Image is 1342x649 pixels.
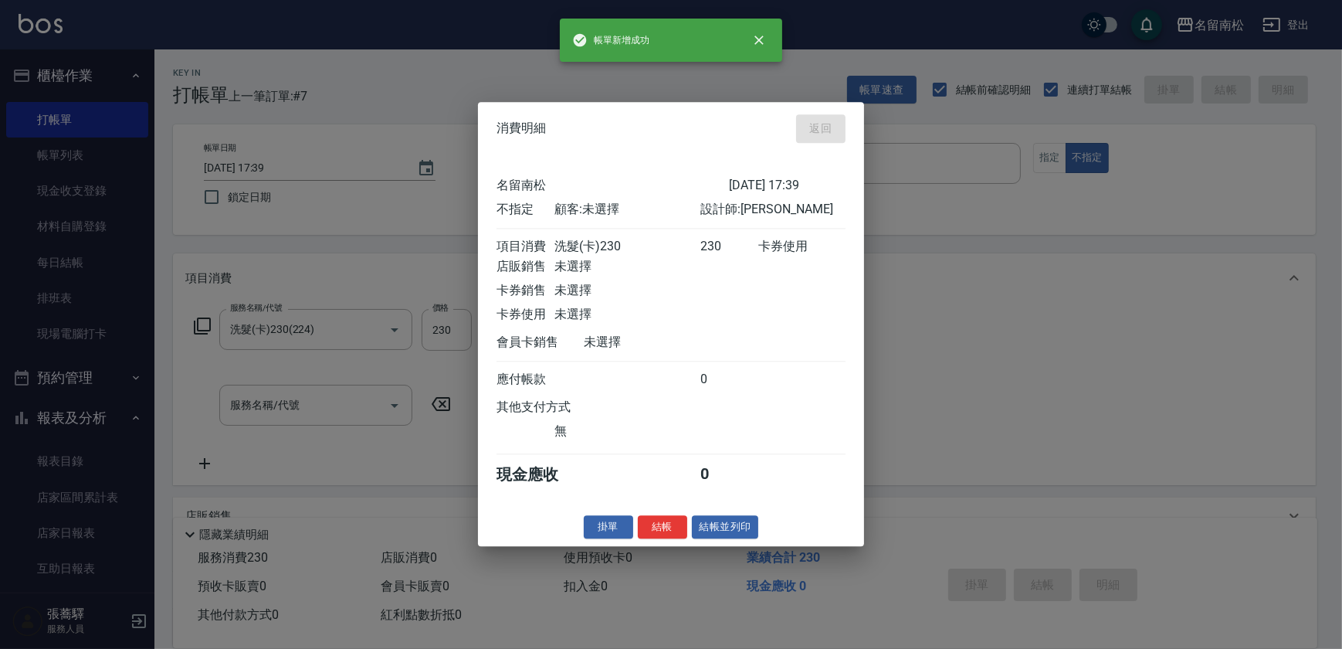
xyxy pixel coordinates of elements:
div: 未選擇 [554,307,700,323]
div: 不指定 [496,202,554,218]
button: 掛單 [584,515,633,539]
div: 設計師: [PERSON_NAME] [700,202,846,218]
span: 消費明細 [496,121,546,137]
button: 結帳並列印 [692,515,759,539]
div: 現金應收 [496,464,584,485]
div: 0 [700,464,758,485]
div: 卡券使用 [496,307,554,323]
div: 230 [700,239,758,255]
div: 洗髮(卡)230 [554,239,700,255]
div: 店販銷售 [496,259,554,275]
div: 名留南松 [496,178,729,194]
div: 會員卡銷售 [496,335,584,351]
button: close [742,23,776,57]
div: 0 [700,372,758,388]
button: 結帳 [638,515,687,539]
div: 未選擇 [554,259,700,275]
div: [DATE] 17:39 [729,178,846,194]
div: 項目消費 [496,239,554,255]
div: 未選擇 [584,335,729,351]
div: 其他支付方式 [496,399,613,416]
div: 未選擇 [554,283,700,299]
div: 卡券使用 [758,239,846,255]
div: 無 [554,423,700,440]
span: 帳單新增成功 [572,32,649,48]
div: 顧客: 未選擇 [554,202,700,218]
div: 應付帳款 [496,372,554,388]
div: 卡券銷售 [496,283,554,299]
